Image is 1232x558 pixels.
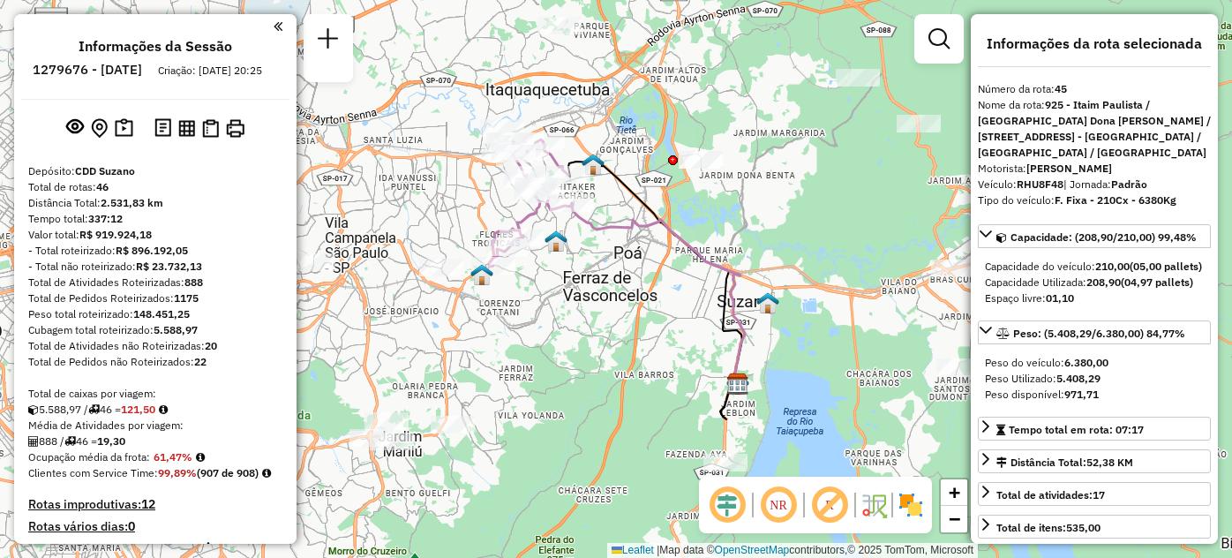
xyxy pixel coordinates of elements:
[1093,488,1105,501] strong: 17
[1066,521,1101,534] strong: 535,00
[33,62,142,78] h6: 1279676 - [DATE]
[28,497,282,512] h4: Rotas improdutivas:
[1056,372,1101,385] strong: 5.408,29
[28,243,282,259] div: - Total roteirizado:
[978,320,1211,344] a: Peso: (5.408,29/6.380,00) 84,77%
[64,436,76,447] i: Total de rotas
[28,306,282,322] div: Peso total roteirizado:
[1064,388,1099,401] strong: 971,71
[1095,260,1130,273] strong: 210,00
[726,373,749,396] img: CDD Suzano
[1017,177,1063,191] strong: RHU8F48
[28,227,282,243] div: Valor total:
[470,263,493,286] img: DS Teste
[28,338,282,354] div: Total de Atividades não Roteirizadas:
[141,496,155,512] strong: 12
[897,491,925,519] img: Exibir/Ocultar setores
[205,339,217,352] strong: 20
[1055,82,1067,95] strong: 45
[75,164,135,177] strong: CDD Suzano
[756,291,779,314] img: 630 UDC Light WCL Jardim Santa Helena
[941,479,967,506] a: Zoom in
[197,466,259,479] strong: (907 de 908)
[159,404,168,415] i: Meta Caixas/viagem: 159,70 Diferença: -38,20
[28,436,39,447] i: Total de Atividades
[222,116,248,141] button: Imprimir Rotas
[537,17,582,34] div: Atividade não roteirizada - 37.311.177 EDSON GOMES DAS NEVES
[96,180,109,193] strong: 46
[545,230,567,253] img: 607 UDC Full Ferraz de Vasconcelos
[97,434,125,448] strong: 19,30
[978,252,1211,313] div: Capacidade: (208,90/210,00) 99,48%
[949,481,960,503] span: +
[836,69,880,87] div: Atividade não roteirizada - CANTINA WIDEBEL LTDA
[419,259,463,276] div: Atividade não roteirizada - ANTONIO WELTON SOARE
[978,348,1211,410] div: Peso: (5.408,29/6.380,00) 84,77%
[1026,162,1112,175] strong: [PERSON_NAME]
[158,466,197,479] strong: 99,89%
[311,21,346,61] a: Nova sessão e pesquisa
[184,275,203,289] strong: 888
[1121,275,1193,289] strong: (04,97 pallets)
[116,244,188,257] strong: R$ 896.192,05
[978,515,1211,539] a: Total de itens:535,00
[657,544,659,556] span: |
[978,449,1211,473] a: Distância Total:52,38 KM
[1130,260,1202,273] strong: (05,00 pallets)
[28,466,158,479] span: Clientes com Service Time:
[978,161,1211,177] div: Motorista:
[28,418,282,434] div: Média de Atividades por viagem:
[199,116,222,141] button: Visualizar Romaneio
[79,228,152,241] strong: R$ 919.924,18
[1055,193,1176,207] strong: F. Fixa - 210Cx - 6380Kg
[175,116,199,139] button: Visualizar relatório de Roteirização
[941,506,967,532] a: Zoom out
[151,63,269,79] div: Criação: [DATE] 20:25
[154,323,198,336] strong: 5.588,97
[757,484,800,526] span: Ocultar NR
[28,259,282,275] div: - Total não roteirizado:
[28,434,282,449] div: 888 / 46 =
[63,114,87,142] button: Exibir sessão original
[28,163,282,179] div: Depósito:
[431,416,475,434] div: Atividade não roteirizada - 62.028.221 MARINALVA LOPES DA SILVA
[985,275,1204,290] div: Capacidade Utilizada:
[153,540,194,556] strong: -> NR 2
[1063,177,1147,191] span: | Jornada:
[978,81,1211,97] div: Número da rota:
[262,468,271,479] em: Rotas cross docking consideradas
[128,518,135,534] strong: 0
[582,153,605,176] img: 631 UDC Light WCL Cidade Kemel
[28,179,282,195] div: Total de rotas:
[480,119,524,137] div: Atividade não roteirizada - JOSELINA RODRIGUES D
[1010,230,1197,244] span: Capacidade: (208,90/210,00) 99,48%
[936,358,980,376] div: Atividade não roteirizada - ALINE PIZZI ME
[931,260,975,277] div: Atividade não roteirizada - AP VILA LAVINIA CONV
[111,115,137,142] button: Painel de Sugestão
[28,541,194,556] h4: Pedidos com prazo:
[28,450,150,464] span: Ocupação média da frota:
[985,259,1204,275] div: Capacidade do veículo:
[715,544,790,556] a: OpenStreetMap
[978,98,1211,159] strong: 925 - Itaim Paulista / [GEOGRAPHIC_DATA] Dona [PERSON_NAME] / [STREET_ADDRESS] - [GEOGRAPHIC_DATA...
[133,307,190,320] strong: 148.451,25
[79,38,232,55] h4: Informações da Sessão
[978,224,1211,248] a: Capacidade: (208,90/210,00) 99,48%
[706,484,748,526] span: Ocultar deslocamento
[87,115,111,142] button: Centralizar mapa no depósito ou ponto de apoio
[607,543,978,558] div: Map data © contributors,© 2025 TomTom, Microsoft
[101,196,163,209] strong: 2.531,83 km
[996,520,1101,536] div: Total de itens:
[136,260,202,273] strong: R$ 23.732,13
[121,403,155,416] strong: 121,50
[679,151,723,169] div: Atividade não roteirizada - SEMPRE BOM DIA PRODU
[349,429,394,447] div: Atividade não roteirizada - GRUPO GENNIUS BRASIL
[985,387,1204,403] div: Peso disponível:
[1046,291,1074,305] strong: 01,10
[28,322,282,338] div: Cubagem total roteirizado:
[274,16,282,36] a: Clique aqui para minimizar o painel
[921,21,957,57] a: Exibir filtros
[978,177,1211,192] div: Veículo:
[996,488,1105,501] span: Total de atividades:
[291,253,335,271] div: Atividade não roteirizada - SUPER MERCADO ESTREL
